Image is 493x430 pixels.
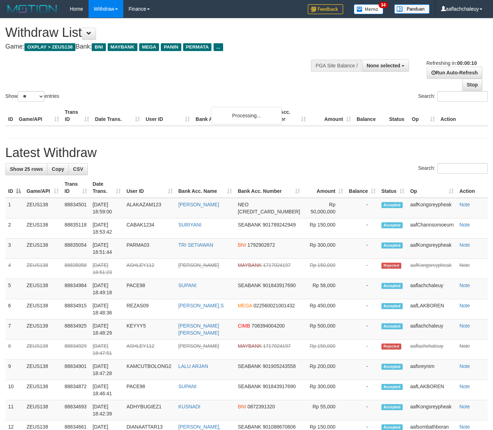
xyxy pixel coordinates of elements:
[24,340,62,360] td: ZEUS138
[124,239,175,259] td: PARMA03
[379,2,388,8] span: 34
[124,198,175,218] td: ALAKAZAM123
[176,178,235,198] th: Bank Acc. Name: activate to sort column ascending
[24,279,62,299] td: ZEUS138
[303,279,346,299] td: Rp 58,000
[459,262,470,268] a: Note
[5,91,59,102] label: Show entries
[124,400,175,420] td: ADHYBUGIEZ1
[62,340,90,360] td: 88834929
[346,279,379,299] td: -
[427,67,482,79] a: Run Auto-Refresh
[90,299,124,319] td: [DATE] 18:48:36
[178,404,200,409] a: KUSNADI
[73,166,83,172] span: CSV
[459,242,470,248] a: Note
[407,239,457,259] td: aafKongsreypheak
[238,424,261,430] span: SEABANK
[5,4,59,14] img: MOTION_logo.png
[248,404,275,409] span: Copy 0872391320 to clipboard
[262,222,295,228] span: Copy 901789242949 to clipboard
[303,259,346,279] td: Rp 150,000
[238,404,246,409] span: BNI
[5,340,24,360] td: 8
[462,79,482,91] a: Stop
[5,299,24,319] td: 6
[124,178,175,198] th: User ID: activate to sort column ascending
[193,106,263,126] th: Bank Acc. Name
[303,218,346,239] td: Rp 150,000
[303,340,346,360] td: Rp 150,000
[90,259,124,279] td: [DATE] 18:51:23
[24,380,62,400] td: ZEUS138
[92,106,143,126] th: Date Trans.
[124,380,175,400] td: PACE98
[346,178,379,198] th: Balance: activate to sort column ascending
[346,299,379,319] td: -
[62,319,90,340] td: 88834925
[407,380,457,400] td: aafLAKBOREN
[90,218,124,239] td: [DATE] 18:53:42
[238,202,248,207] span: NEO
[386,106,409,126] th: Status
[238,209,300,214] span: Copy 5859457211775153 to clipboard
[90,178,124,198] th: Date Trans.: activate to sort column ascending
[263,343,291,349] span: Copy 1717024197 to clipboard
[214,43,223,51] span: ...
[303,299,346,319] td: Rp 450,000
[5,279,24,299] td: 5
[62,279,90,299] td: 88834984
[251,323,284,329] span: Copy 708394004200 to clipboard
[24,178,62,198] th: Game/API: activate to sort column ascending
[381,202,403,208] span: Accepted
[62,218,90,239] td: 88835118
[124,319,175,340] td: KEYYY5
[381,404,403,410] span: Accepted
[5,259,24,279] td: 4
[248,242,275,248] span: Copy 1792902872 to clipboard
[16,106,62,126] th: Game/API
[459,384,470,389] a: Note
[183,43,212,51] span: PERMATA
[143,106,193,126] th: User ID
[459,323,470,329] a: Note
[24,218,62,239] td: ZEUS138
[24,239,62,259] td: ZEUS138
[5,239,24,259] td: 3
[108,43,137,51] span: MAYBANK
[68,163,88,175] a: CSV
[90,360,124,380] td: [DATE] 18:47:28
[24,400,62,420] td: ZEUS138
[211,107,282,124] div: Processing...
[124,299,175,319] td: REZAS09
[407,340,457,360] td: aaflachchaleuy
[5,106,16,126] th: ID
[263,106,308,126] th: Bank Acc. Number
[303,198,346,218] td: Rp 50,000,000
[409,106,438,126] th: Op
[124,259,175,279] td: ASHLEY112
[381,283,403,289] span: Accepted
[52,166,64,172] span: Copy
[457,60,477,66] strong: 00:00:10
[5,198,24,218] td: 1
[124,279,175,299] td: PACE98
[5,400,24,420] td: 11
[5,360,24,380] td: 9
[238,323,250,329] span: CIMB
[47,163,69,175] a: Copy
[5,380,24,400] td: 10
[178,384,197,389] a: SUPANI
[5,146,488,160] h1: Latest Withdraw
[5,178,24,198] th: ID: activate to sort column descending
[346,239,379,259] td: -
[24,319,62,340] td: ZEUS138
[459,343,470,349] a: Note
[381,303,403,309] span: Accepted
[178,343,219,349] a: [PERSON_NAME]
[24,360,62,380] td: ZEUS138
[62,299,90,319] td: 88834915
[381,384,403,390] span: Accepted
[238,262,261,268] span: MAYBANK
[346,319,379,340] td: -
